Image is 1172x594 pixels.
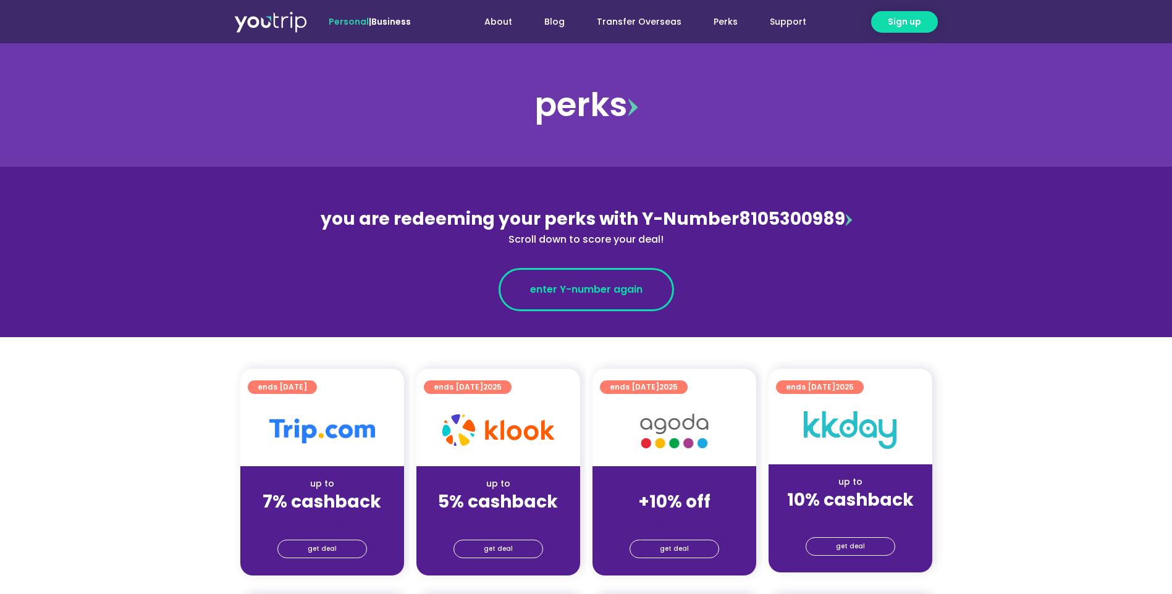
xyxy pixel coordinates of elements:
span: ends [DATE] [434,380,502,394]
a: get deal [453,540,543,558]
div: Scroll down to score your deal! [318,232,854,247]
div: (for stays only) [602,513,746,526]
a: Perks [698,10,754,33]
span: get deal [836,538,865,555]
strong: +10% off [638,490,710,514]
a: Support [754,10,822,33]
a: get deal [630,540,719,558]
a: get deal [277,540,367,558]
strong: 7% cashback [263,490,381,514]
div: up to [426,477,570,490]
div: (for stays only) [426,513,570,526]
span: | [329,15,411,28]
span: 2025 [835,382,854,392]
a: ends [DATE]2025 [776,380,864,394]
div: 8105300989 [318,206,854,247]
span: enter Y-number again [530,282,643,297]
span: get deal [308,540,337,558]
a: About [468,10,528,33]
span: ends [DATE] [258,380,307,394]
span: Personal [329,15,369,28]
span: get deal [660,540,689,558]
span: get deal [484,540,513,558]
a: Sign up [871,11,938,33]
span: Sign up [888,15,921,28]
a: ends [DATE]2025 [424,380,512,394]
span: 2025 [659,382,678,392]
a: enter Y-number again [499,268,674,311]
div: (for stays only) [250,513,394,526]
a: Transfer Overseas [581,10,698,33]
span: 2025 [483,382,502,392]
div: up to [778,475,922,488]
span: ends [DATE] [610,380,678,394]
a: Business [371,15,411,28]
span: ends [DATE] [786,380,854,394]
div: (for stays only) [778,511,922,524]
strong: 10% cashback [787,488,914,512]
nav: Menu [444,10,822,33]
span: you are redeeming your perks with Y-Number [321,207,739,231]
span: up to [663,477,686,490]
a: Blog [528,10,581,33]
a: ends [DATE] [248,380,317,394]
strong: 5% cashback [438,490,558,514]
a: ends [DATE]2025 [600,380,688,394]
a: get deal [806,537,895,556]
div: up to [250,477,394,490]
